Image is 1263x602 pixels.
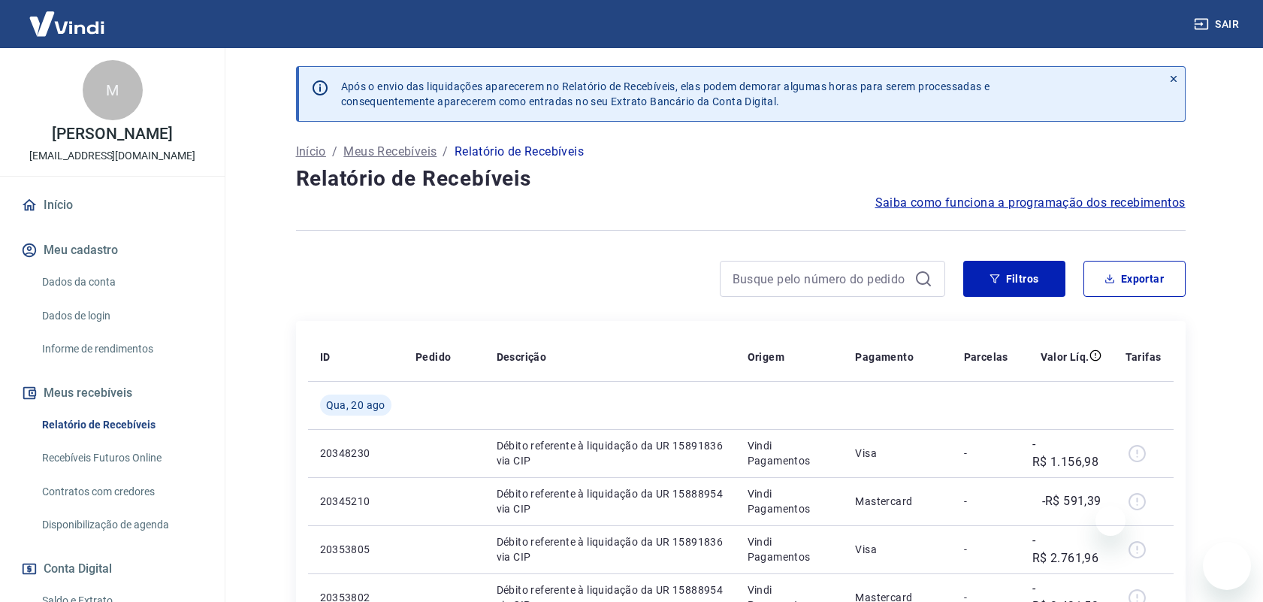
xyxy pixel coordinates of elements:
div: M [83,60,143,120]
p: -R$ 1.156,98 [1032,435,1101,471]
a: Contratos com credores [36,476,207,507]
p: Origem [748,349,784,365]
p: Valor Líq. [1041,349,1089,365]
p: Vindi Pagamentos [748,486,832,516]
a: Início [18,189,207,222]
a: Início [296,143,326,161]
p: Tarifas [1126,349,1162,365]
p: - [964,542,1008,557]
p: 20345210 [320,494,391,509]
p: - [964,494,1008,509]
a: Relatório de Recebíveis [36,410,207,440]
p: Visa [855,542,939,557]
p: Visa [855,446,939,461]
a: Recebíveis Futuros Online [36,443,207,473]
p: Após o envio das liquidações aparecerem no Relatório de Recebíveis, elas podem demorar algumas ho... [341,79,990,109]
a: Disponibilização de agenda [36,510,207,540]
button: Conta Digital [18,552,207,585]
p: Débito referente à liquidação da UR 15888954 via CIP [497,486,724,516]
p: Vindi Pagamentos [748,438,832,468]
p: Pagamento [855,349,914,365]
p: Vindi Pagamentos [748,534,832,564]
p: Débito referente à liquidação da UR 15891836 via CIP [497,438,724,468]
p: Débito referente à liquidação da UR 15891836 via CIP [497,534,724,564]
a: Dados de login [36,301,207,331]
button: Sair [1191,11,1245,38]
p: [PERSON_NAME] [52,126,172,142]
button: Filtros [963,261,1065,297]
p: Mastercard [855,494,939,509]
a: Meus Recebíveis [343,143,437,161]
p: Relatório de Recebíveis [455,143,584,161]
p: / [443,143,448,161]
p: Parcelas [964,349,1008,365]
p: Pedido [415,349,451,365]
p: [EMAIL_ADDRESS][DOMAIN_NAME] [29,148,195,164]
a: Informe de rendimentos [36,334,207,365]
button: Exportar [1083,261,1186,297]
p: / [332,143,337,161]
p: 20348230 [320,446,391,461]
button: Meus recebíveis [18,377,207,410]
button: Meu cadastro [18,234,207,267]
p: -R$ 591,39 [1042,492,1101,510]
p: ID [320,349,331,365]
input: Busque pelo número do pedido [733,268,908,290]
a: Saiba como funciona a programação dos recebimentos [875,194,1186,212]
img: Vindi [18,1,116,47]
span: Qua, 20 ago [326,398,385,413]
iframe: Botão para abrir a janela de mensagens [1203,542,1251,590]
p: 20353805 [320,542,391,557]
a: Dados da conta [36,267,207,298]
h4: Relatório de Recebíveis [296,164,1186,194]
p: - [964,446,1008,461]
iframe: Fechar mensagem [1095,506,1126,536]
p: Descrição [497,349,547,365]
p: -R$ 2.761,96 [1032,531,1101,567]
